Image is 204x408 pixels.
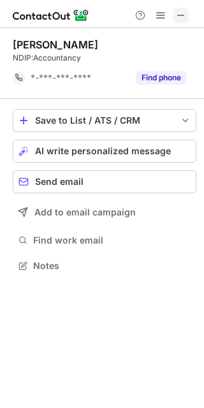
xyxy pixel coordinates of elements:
[13,231,196,249] button: Find work email
[35,177,84,187] span: Send email
[13,201,196,224] button: Add to email campaign
[35,146,171,156] span: AI write personalized message
[13,140,196,163] button: AI write personalized message
[35,115,174,126] div: Save to List / ATS / CRM
[33,235,191,246] span: Find work email
[13,8,89,23] img: ContactOut v5.3.10
[13,257,196,275] button: Notes
[33,260,191,272] span: Notes
[136,71,186,84] button: Reveal Button
[13,38,98,51] div: [PERSON_NAME]
[34,207,136,217] span: Add to email campaign
[13,52,196,64] div: NDIP:Accountancy
[13,109,196,132] button: save-profile-one-click
[13,170,196,193] button: Send email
